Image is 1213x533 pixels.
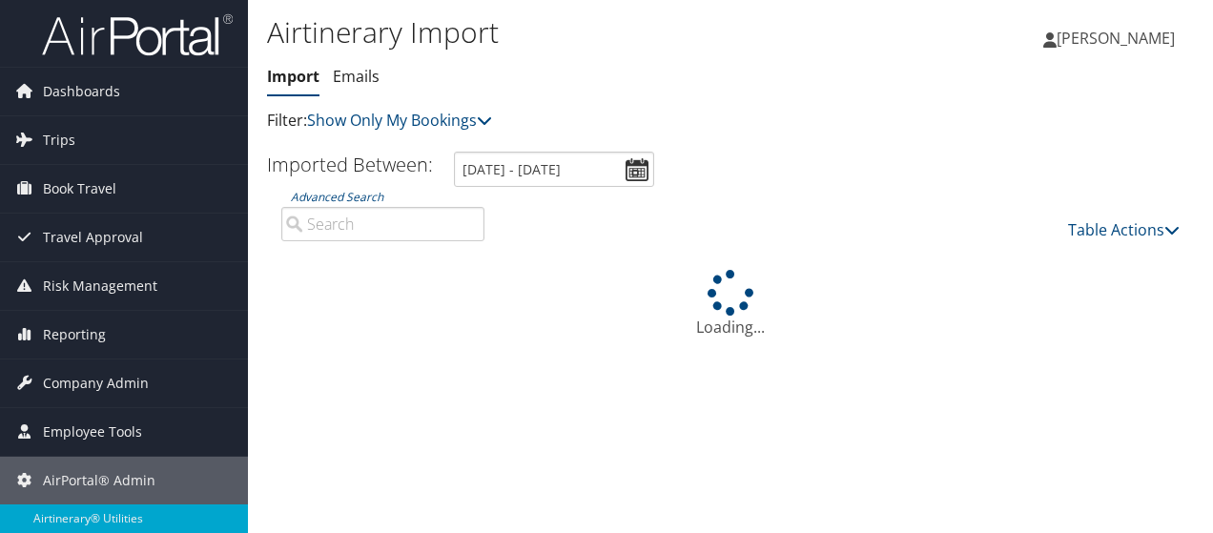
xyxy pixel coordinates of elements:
[267,66,319,87] a: Import
[267,152,433,177] h3: Imported Between:
[43,262,157,310] span: Risk Management
[43,68,120,115] span: Dashboards
[1057,28,1175,49] span: [PERSON_NAME]
[291,189,383,205] a: Advanced Search
[43,408,142,456] span: Employee Tools
[43,311,106,359] span: Reporting
[43,457,155,504] span: AirPortal® Admin
[1068,219,1180,240] a: Table Actions
[267,270,1194,338] div: Loading...
[281,207,484,241] input: Advanced Search
[43,359,149,407] span: Company Admin
[43,214,143,261] span: Travel Approval
[1043,10,1194,67] a: [PERSON_NAME]
[43,116,75,164] span: Trips
[454,152,654,187] input: [DATE] - [DATE]
[42,12,233,57] img: airportal-logo.png
[43,165,116,213] span: Book Travel
[267,109,885,133] p: Filter:
[307,110,492,131] a: Show Only My Bookings
[333,66,380,87] a: Emails
[267,12,885,52] h1: Airtinerary Import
